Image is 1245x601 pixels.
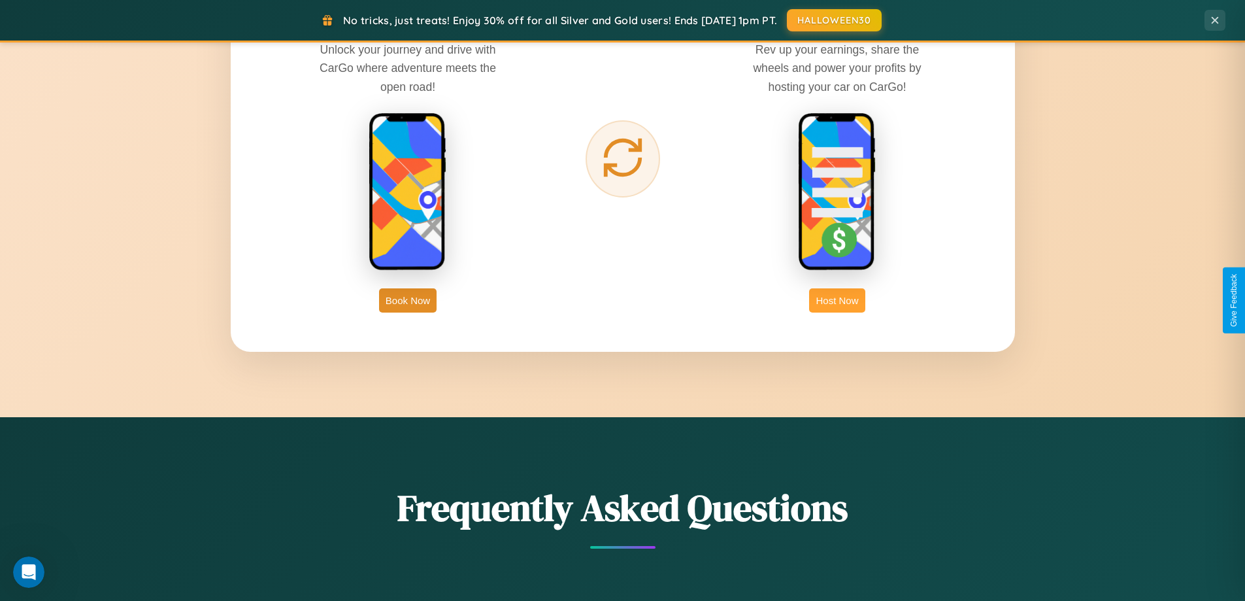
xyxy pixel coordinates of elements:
p: Unlock your journey and drive with CarGo where adventure meets the open road! [310,41,506,95]
img: host phone [798,112,876,272]
img: rent phone [369,112,447,272]
div: Give Feedback [1229,274,1238,327]
p: Rev up your earnings, share the wheels and power your profits by hosting your car on CarGo! [739,41,935,95]
span: No tricks, just treats! Enjoy 30% off for all Silver and Gold users! Ends [DATE] 1pm PT. [343,14,777,27]
h2: Frequently Asked Questions [231,483,1015,533]
button: Book Now [379,288,437,313]
button: HALLOWEEN30 [787,9,882,31]
iframe: Intercom live chat [13,557,44,588]
button: Host Now [809,288,865,313]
